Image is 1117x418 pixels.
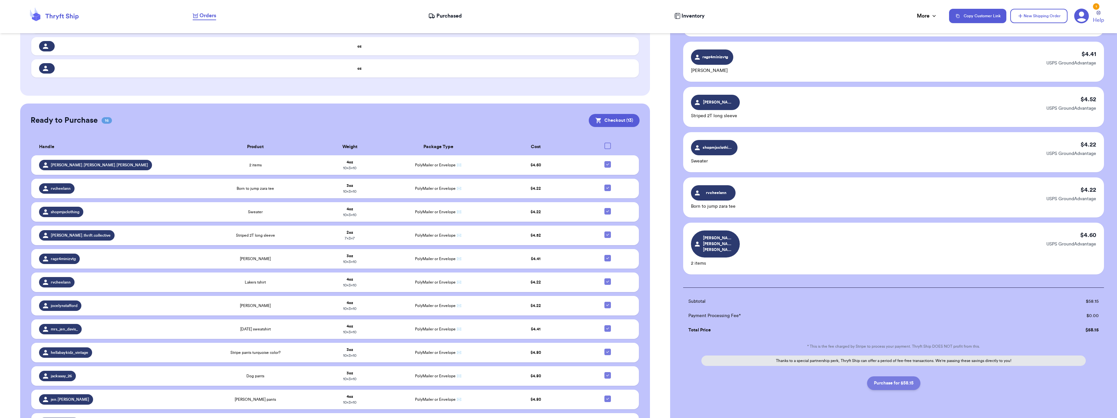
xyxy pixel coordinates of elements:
[531,351,541,355] span: $ 4.80
[531,397,541,401] span: $ 4.80
[51,162,148,168] span: [PERSON_NAME].[PERSON_NAME].[PERSON_NAME]
[703,145,732,150] span: shopmjsclothing
[691,203,736,210] p: Born to jump zara tee
[531,304,541,308] span: $ 4.22
[703,99,734,105] span: [PERSON_NAME].thrift.collective
[691,67,733,74] p: [PERSON_NAME]
[949,9,1006,23] button: Copy Customer Link
[39,144,54,150] span: Handle
[246,373,264,379] span: Dog pants
[347,207,353,211] strong: 4 oz
[347,254,353,258] strong: 3 oz
[240,303,271,308] span: [PERSON_NAME]
[51,373,72,379] span: jackaaay_26
[415,257,462,261] span: PolyMailer or Envelope ✉️
[691,260,740,267] p: 2 items
[51,256,76,261] span: ragz4minizvtg
[200,12,216,20] span: Orders
[988,294,1104,309] td: $ 58.15
[988,309,1104,323] td: $ 0.00
[1093,11,1104,24] a: Help
[703,235,734,253] span: [PERSON_NAME].[PERSON_NAME].[PERSON_NAME]
[691,113,740,119] p: Striped 2T long sleeve
[51,233,111,238] span: [PERSON_NAME].thrift.collective
[196,139,314,155] th: Product
[589,114,640,127] button: Checkout (13)
[531,280,541,284] span: $ 4.22
[357,66,362,70] strong: oz
[347,301,353,305] strong: 4 oz
[343,354,356,357] span: 10 x 3 x 10
[1082,49,1096,59] p: $ 4.41
[31,115,98,126] h2: Ready to Purchase
[343,189,356,193] span: 10 x 3 x 10
[867,376,920,390] button: Purchase for $58.15
[415,163,462,167] span: PolyMailer or Envelope ✉️
[230,350,281,355] span: Stripe pants turquoise color?
[51,397,89,402] span: jen.[PERSON_NAME]
[531,257,541,261] span: $ 4.41
[51,327,78,332] span: mrs_jen_davis_
[347,348,353,352] strong: 3 oz
[415,397,462,401] span: PolyMailer or Envelope ✉️
[357,44,362,48] strong: oz
[701,355,1086,366] p: Thanks to a special partnership perk, Thryft Ship can offer a period of fee-free transactions. We...
[347,184,353,188] strong: 3 oz
[531,163,541,167] span: $ 4.60
[347,230,353,234] strong: 2 oz
[1081,185,1096,194] p: $ 4.22
[491,139,580,155] th: Cost
[1093,3,1099,10] div: 1
[237,186,274,191] span: Born to jump zara tee
[1081,95,1096,104] p: $ 4.52
[917,12,937,20] div: More
[345,236,355,240] span: 7 x 3 x 7
[415,280,462,284] span: PolyMailer or Envelope ✉️
[531,210,541,214] span: $ 4.22
[347,371,353,375] strong: 3 oz
[347,395,353,398] strong: 4 oz
[702,54,728,60] span: ragz4minizvtg
[347,160,353,164] strong: 4 oz
[436,12,462,20] span: Purchased
[1093,16,1104,24] span: Help
[415,210,462,214] span: PolyMailer or Envelope ✉️
[531,374,541,378] span: $ 4.80
[415,374,462,378] span: PolyMailer or Envelope ✉️
[415,304,462,308] span: PolyMailer or Envelope ✉️
[683,344,1104,349] p: * This is the fee charged by Stripe to process your payment. Thryft Ship DOES NOT profit from this.
[314,139,385,155] th: Weight
[102,117,112,124] span: 16
[531,233,541,237] span: $ 4.52
[1046,150,1096,157] p: USPS GroundAdvantage
[249,162,262,168] span: 2 items
[347,277,353,281] strong: 4 oz
[674,12,705,20] a: Inventory
[683,309,988,323] td: Payment Processing Fee*
[683,323,988,337] td: Total Price
[51,209,79,215] span: shopmjsclothing
[245,280,266,285] span: Lakers tshirt
[1010,9,1068,23] button: New Shipping Order
[235,397,276,402] span: [PERSON_NAME] pants
[1046,60,1096,66] p: USPS GroundAdvantage
[343,283,356,287] span: 10 x 3 x 10
[193,12,216,20] a: Orders
[683,294,988,309] td: Subtotal
[691,158,738,164] p: Sweater
[236,233,275,238] span: Striped 2T long sleeve
[415,351,462,355] span: PolyMailer or Envelope ✉️
[240,327,271,332] span: [DATE] sweatshirt
[343,213,356,217] span: 10 x 3 x 10
[343,166,356,170] span: 10 x 3 x 10
[343,260,356,264] span: 10 x 3 x 10
[51,303,77,308] span: jocelynstafford
[703,190,730,196] span: rvcheelann
[343,377,356,381] span: 10 x 3 x 10
[248,209,263,215] span: Sweater
[531,327,541,331] span: $ 4.41
[682,12,705,20] span: Inventory
[343,307,356,311] span: 10 x 3 x 10
[1080,230,1096,240] p: $ 4.60
[51,280,71,285] span: rvcheelann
